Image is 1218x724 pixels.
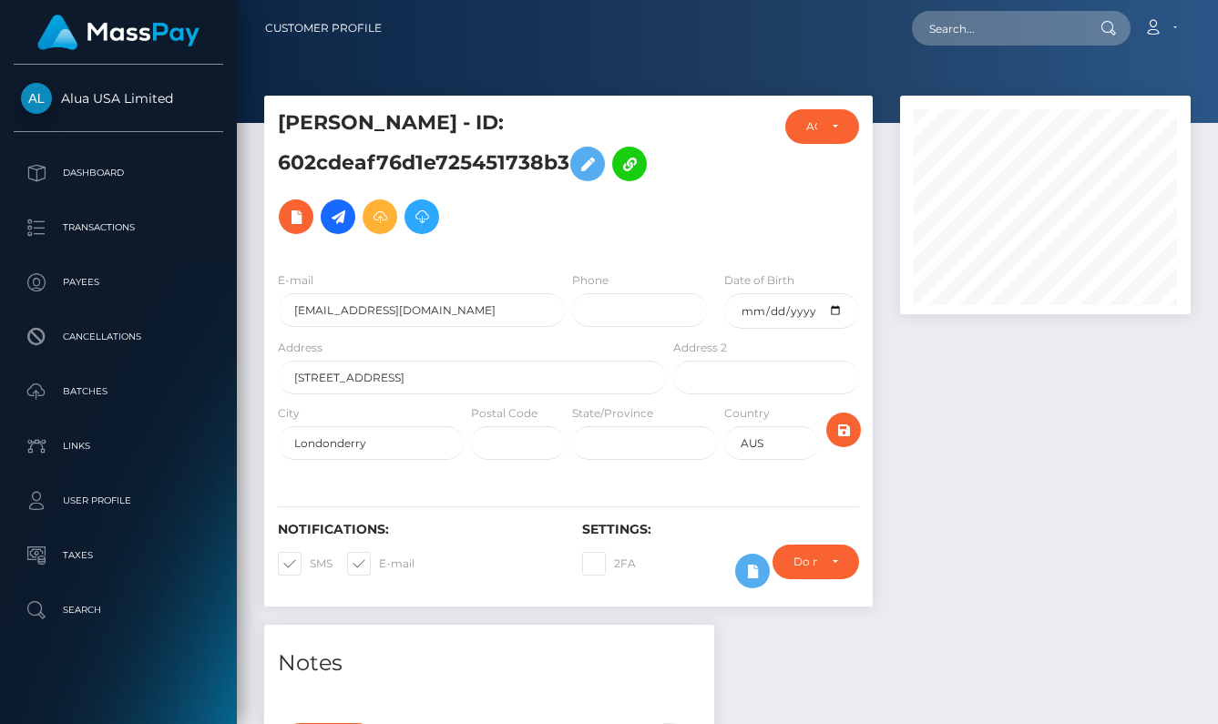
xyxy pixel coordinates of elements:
[14,587,223,633] a: Search
[14,260,223,305] a: Payees
[572,405,653,422] label: State/Province
[21,597,216,624] p: Search
[14,423,223,469] a: Links
[572,272,609,289] label: Phone
[278,272,313,289] label: E-mail
[582,522,859,537] h6: Settings:
[724,272,794,289] label: Date of Birth
[278,340,322,356] label: Address
[21,83,52,114] img: Alua USA Limited
[278,522,555,537] h6: Notifications:
[14,205,223,250] a: Transactions
[21,542,216,569] p: Taxes
[347,552,415,576] label: E-mail
[14,314,223,360] a: Cancellations
[21,378,216,405] p: Batches
[724,405,770,422] label: Country
[673,340,727,356] label: Address 2
[278,552,333,576] label: SMS
[14,369,223,414] a: Batches
[14,150,223,196] a: Dashboard
[278,405,300,422] label: City
[321,199,355,234] a: Initiate Payout
[21,433,216,460] p: Links
[21,323,216,351] p: Cancellations
[793,555,817,569] div: Do not require
[14,533,223,578] a: Taxes
[773,545,859,579] button: Do not require
[21,269,216,296] p: Payees
[14,478,223,524] a: User Profile
[785,109,859,144] button: ACTIVE
[582,552,636,576] label: 2FA
[37,15,200,50] img: MassPay Logo
[278,648,701,679] h4: Notes
[471,405,537,422] label: Postal Code
[21,214,216,241] p: Transactions
[21,487,216,515] p: User Profile
[265,9,382,47] a: Customer Profile
[278,109,656,243] h5: [PERSON_NAME] - ID: 602cdeaf76d1e725451738b3
[14,90,223,107] span: Alua USA Limited
[806,119,817,134] div: ACTIVE
[912,11,1083,46] input: Search...
[21,159,216,187] p: Dashboard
